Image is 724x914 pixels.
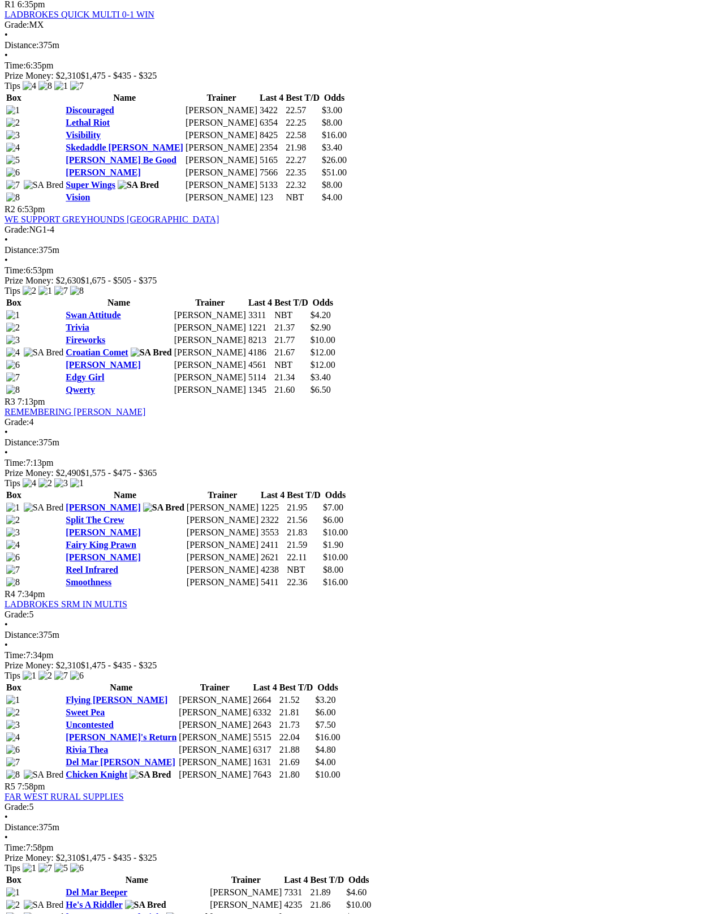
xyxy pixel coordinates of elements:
span: Time: [5,458,26,467]
span: $2.90 [311,323,331,332]
td: 3553 [260,527,285,538]
img: 8 [6,577,20,587]
span: Box [6,490,21,500]
td: 5133 [259,179,284,191]
td: [PERSON_NAME] [186,527,259,538]
td: 5515 [252,732,277,743]
th: Odds [310,297,336,308]
span: $1,475 - $435 - $325 [81,660,157,670]
a: Croatian Comet [66,347,128,357]
span: $4.20 [311,310,331,320]
span: Distance: [5,822,38,832]
td: [PERSON_NAME] [186,552,259,563]
td: 21.56 [286,514,321,526]
span: Time: [5,650,26,660]
div: 7:13pm [5,458,719,468]
td: [PERSON_NAME] [178,719,251,731]
span: $8.00 [323,565,343,574]
span: Tips [5,671,20,680]
td: 123 [259,192,284,203]
img: 3 [54,478,68,488]
div: 375m [5,40,719,50]
span: $1.90 [323,540,343,550]
td: 1345 [248,384,273,396]
a: Super Wings [66,180,115,190]
a: Uncontested [66,720,113,730]
span: • [5,235,8,244]
img: 6 [6,552,20,563]
a: [PERSON_NAME] [66,168,140,177]
th: Trainer [178,682,251,693]
a: LADBROKES SRM IN MULTIS [5,599,127,609]
td: [PERSON_NAME] [185,105,258,116]
td: 21.95 [286,502,321,513]
img: SA Bred [125,900,166,910]
img: 1 [6,695,20,705]
span: Grade: [5,610,29,619]
th: Best T/D [286,490,321,501]
td: [PERSON_NAME] [174,347,247,358]
img: 4 [23,81,36,91]
span: 7:34pm [18,589,45,599]
span: $26.00 [322,155,347,165]
div: Prize Money: $2,310 [5,71,719,81]
a: Smoothness [66,577,111,587]
td: [PERSON_NAME] [185,192,258,203]
td: 22.27 [285,155,320,166]
a: [PERSON_NAME] [66,552,140,562]
td: [PERSON_NAME] [178,694,251,706]
span: 6:53pm [18,204,45,214]
span: • [5,255,8,265]
img: SA Bred [131,347,172,358]
img: 8 [70,286,84,296]
th: Trainer [186,490,259,501]
td: 21.59 [286,539,321,551]
td: 5165 [259,155,284,166]
img: 1 [6,503,20,513]
span: $12.00 [311,347,335,357]
td: NBT [274,359,309,371]
span: Box [6,683,21,692]
a: Lethal Riot [66,118,110,127]
span: Time: [5,61,26,70]
td: [PERSON_NAME] [186,514,259,526]
img: 5 [54,863,68,873]
td: [PERSON_NAME] [174,359,247,371]
td: 21.77 [274,334,309,346]
th: Odds [321,92,347,104]
td: 6354 [259,117,284,128]
td: [PERSON_NAME] [186,564,259,576]
span: Distance: [5,40,38,50]
span: $1,475 - $435 - $325 [81,71,157,80]
td: 2643 [252,719,277,731]
th: Odds [314,682,341,693]
img: 1 [6,105,20,115]
span: $6.50 [311,385,331,394]
span: Time: [5,843,26,852]
span: $16.00 [323,577,348,587]
img: 1 [54,81,68,91]
td: NBT [285,192,320,203]
a: [PERSON_NAME] [66,527,140,537]
span: • [5,427,8,437]
td: [PERSON_NAME] [178,757,251,768]
span: Distance: [5,630,38,640]
div: 7:34pm [5,650,719,660]
td: 8213 [248,334,273,346]
img: 7 [70,81,84,91]
td: [PERSON_NAME] [174,322,247,333]
td: 5411 [260,577,285,588]
img: 4 [23,478,36,488]
span: Grade: [5,802,29,812]
td: 1225 [260,502,285,513]
td: 22.57 [285,105,320,116]
img: 6 [70,671,84,681]
img: 7 [54,286,68,296]
span: $6.00 [323,515,343,525]
a: REMEMBERING [PERSON_NAME] [5,407,145,417]
td: [PERSON_NAME] [185,142,258,153]
div: NG1-4 [5,225,719,235]
img: 5 [6,155,20,165]
td: [PERSON_NAME] [178,707,251,718]
th: Last 4 [259,92,284,104]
